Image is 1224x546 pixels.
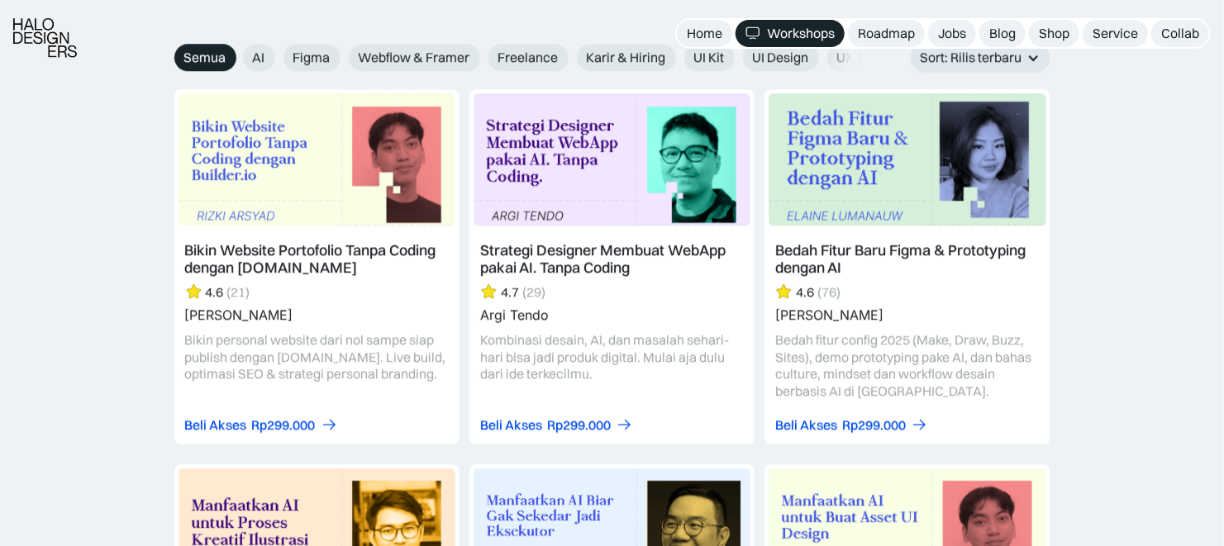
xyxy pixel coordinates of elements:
[753,49,809,66] span: UI Design
[293,49,331,66] span: Figma
[858,25,915,42] div: Roadmap
[1151,20,1209,47] a: Collab
[1093,25,1138,42] div: Service
[979,20,1026,47] a: Blog
[252,416,316,434] div: Rp299.000
[587,49,666,66] span: Karir & Hiring
[989,25,1016,42] div: Blog
[736,20,845,47] a: Workshops
[677,20,732,47] a: Home
[185,416,338,434] a: Beli AksesRp299.000
[547,416,611,434] div: Rp299.000
[775,416,837,434] div: Beli Akses
[498,49,559,66] span: Freelance
[928,20,976,47] a: Jobs
[359,49,470,66] span: Webflow & Framer
[184,49,226,66] span: Semua
[1029,20,1079,47] a: Shop
[842,416,906,434] div: Rp299.000
[837,49,898,66] span: UX Design
[911,42,1050,73] div: Sort: Rilis terbaru
[775,416,928,434] a: Beli AksesRp299.000
[480,416,633,434] a: Beli AksesRp299.000
[938,25,966,42] div: Jobs
[921,49,1022,66] div: Sort: Rilis terbaru
[253,49,265,66] span: AI
[1039,25,1069,42] div: Shop
[848,20,925,47] a: Roadmap
[767,25,835,42] div: Workshops
[1083,20,1148,47] a: Service
[694,49,725,66] span: UI Kit
[185,416,247,434] div: Beli Akses
[480,416,542,434] div: Beli Akses
[1161,25,1199,42] div: Collab
[687,25,722,42] div: Home
[174,44,860,71] form: Email Form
